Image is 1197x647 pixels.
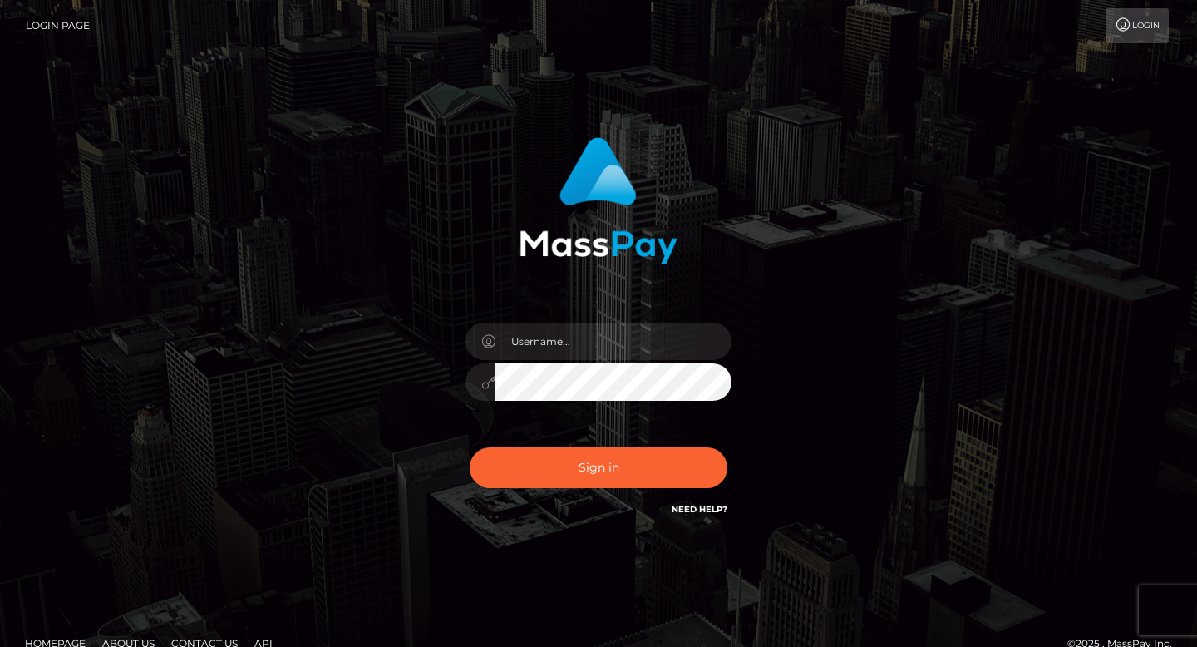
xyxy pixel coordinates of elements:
[1106,8,1169,43] a: Login
[520,137,677,264] img: MassPay Login
[470,447,727,488] button: Sign in
[495,323,731,360] input: Username...
[672,504,727,515] a: Need Help?
[26,8,90,43] a: Login Page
